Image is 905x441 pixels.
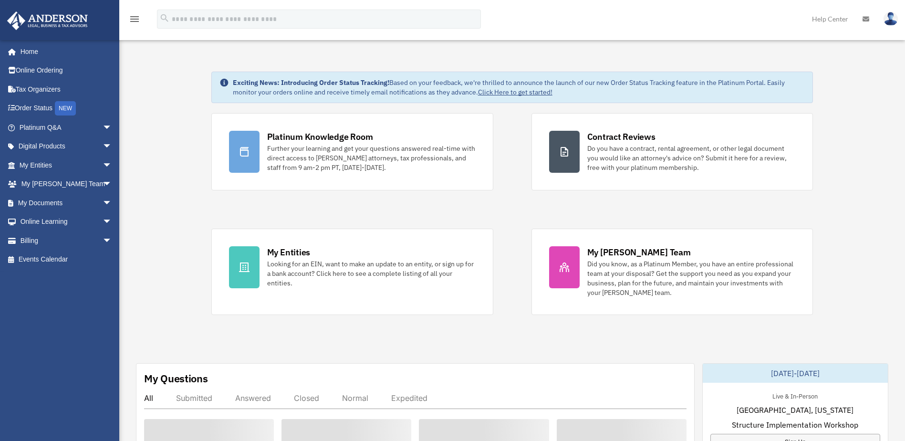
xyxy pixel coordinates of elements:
[884,12,898,26] img: User Pic
[587,144,796,172] div: Do you have a contract, rental agreement, or other legal document you would like an attorney's ad...
[103,156,122,175] span: arrow_drop_down
[211,113,493,190] a: Platinum Knowledge Room Further your learning and get your questions answered real-time with dire...
[7,80,126,99] a: Tax Organizers
[144,371,208,386] div: My Questions
[103,212,122,232] span: arrow_drop_down
[233,78,805,97] div: Based on your feedback, we're thrilled to announce the launch of our new Order Status Tracking fe...
[7,99,126,118] a: Order StatusNEW
[267,246,310,258] div: My Entities
[267,144,476,172] div: Further your learning and get your questions answered real-time with direct access to [PERSON_NAM...
[737,404,853,416] span: [GEOGRAPHIC_DATA], [US_STATE]
[703,364,888,383] div: [DATE]-[DATE]
[103,137,122,157] span: arrow_drop_down
[7,231,126,250] a: Billingarrow_drop_down
[103,118,122,137] span: arrow_drop_down
[144,393,153,403] div: All
[129,13,140,25] i: menu
[478,88,552,96] a: Click Here to get started!
[531,229,813,315] a: My [PERSON_NAME] Team Did you know, as a Platinum Member, you have an entire professional team at...
[587,131,655,143] div: Contract Reviews
[587,259,796,297] div: Did you know, as a Platinum Member, you have an entire professional team at your disposal? Get th...
[211,229,493,315] a: My Entities Looking for an EIN, want to make an update to an entity, or sign up for a bank accoun...
[7,118,126,137] a: Platinum Q&Aarrow_drop_down
[7,212,126,231] a: Online Learningarrow_drop_down
[7,137,126,156] a: Digital Productsarrow_drop_down
[103,231,122,251] span: arrow_drop_down
[7,175,126,194] a: My [PERSON_NAME] Teamarrow_drop_down
[4,11,91,30] img: Anderson Advisors Platinum Portal
[103,175,122,194] span: arrow_drop_down
[7,156,126,175] a: My Entitiesarrow_drop_down
[267,259,476,288] div: Looking for an EIN, want to make an update to an entity, or sign up for a bank account? Click her...
[294,393,319,403] div: Closed
[732,419,858,430] span: Structure Implementation Workshop
[342,393,368,403] div: Normal
[233,78,389,87] strong: Exciting News: Introducing Order Status Tracking!
[129,17,140,25] a: menu
[391,393,427,403] div: Expedited
[7,42,122,61] a: Home
[7,193,126,212] a: My Documentsarrow_drop_down
[176,393,212,403] div: Submitted
[587,246,691,258] div: My [PERSON_NAME] Team
[267,131,373,143] div: Platinum Knowledge Room
[55,101,76,115] div: NEW
[765,390,825,400] div: Live & In-Person
[159,13,170,23] i: search
[7,250,126,269] a: Events Calendar
[235,393,271,403] div: Answered
[531,113,813,190] a: Contract Reviews Do you have a contract, rental agreement, or other legal document you would like...
[103,193,122,213] span: arrow_drop_down
[7,61,126,80] a: Online Ordering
